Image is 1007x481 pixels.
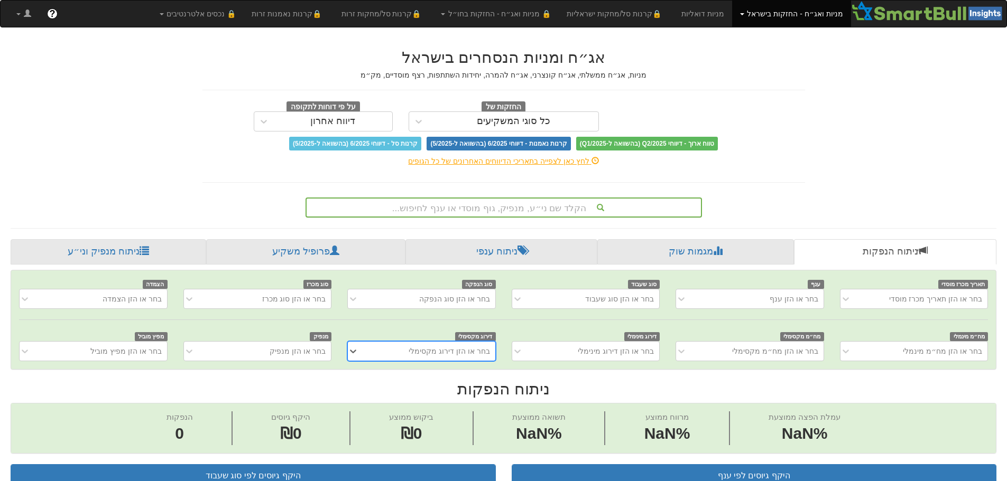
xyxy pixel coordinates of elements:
div: כל סוגי המשקיעים [477,116,550,127]
div: בחר או הזן מח״מ מינמלי [903,346,982,356]
span: NaN% [512,422,566,445]
span: ₪0 [401,425,422,442]
div: דיווח אחרון [310,116,355,127]
a: 🔒קרנות נאמנות זרות [244,1,334,27]
span: תשואה ממוצעת [512,412,566,421]
a: ? [39,1,66,27]
span: סוג מכרז [303,280,332,289]
h2: אג״ח ומניות הנסחרים בישראל [202,49,805,66]
h2: ניתוח הנפקות [11,380,996,398]
span: הצמדה [143,280,168,289]
a: 🔒קרנות סל/מחקות זרות [334,1,433,27]
div: בחר או הזן סוג שעבוד [585,294,654,304]
div: בחר או הזן ענף [770,294,818,304]
span: היקף גיוסים [271,412,310,421]
div: בחר או הזן מח״מ מקסימלי [732,346,818,356]
span: על פי דוחות לתקופה [287,101,360,113]
span: ביקוש ממוצע [389,412,433,421]
a: פרופיל משקיע [206,239,405,265]
span: ענף [808,280,824,289]
span: 0 [167,422,193,445]
span: מח״מ מינמלי [950,332,988,341]
div: בחר או הזן הצמדה [103,294,162,304]
div: הקלד שם ני״ע, מנפיק, גוף מוסדי או ענף לחיפוש... [307,199,701,216]
span: עמלת הפצה ממוצעת [769,412,840,421]
span: מנפיק [310,332,331,341]
span: NaN% [769,422,840,445]
span: סוג שעבוד [628,280,660,289]
span: החזקות של [482,101,526,113]
h5: מניות, אג״ח ממשלתי, אג״ח קונצרני, אג״ח להמרה, יחידות השתתפות, רצף מוסדיים, מק״מ [202,71,805,79]
a: מניות ואג״ח - החזקות בישראל [732,1,851,27]
a: 🔒קרנות סל/מחקות ישראליות [559,1,673,27]
div: לחץ כאן לצפייה בתאריכי הדיווחים האחרונים של כל הגופים [195,156,813,166]
span: NaN% [644,422,690,445]
span: טווח ארוך - דיווחי Q2/2025 (בהשוואה ל-Q1/2025) [576,137,718,150]
span: קרנות נאמנות - דיווחי 6/2025 (בהשוואה ל-5/2025) [427,137,570,150]
span: דירוג מינימלי [624,332,660,341]
a: 🔒 נכסים אלטרנטיבים [152,1,244,27]
span: ? [49,8,55,19]
span: ₪0 [280,425,302,442]
div: בחר או הזן תאריך מכרז מוסדי [889,294,982,304]
a: מניות דואליות [673,1,732,27]
a: ניתוח מנפיק וני״ע [11,239,206,265]
div: בחר או הזן סוג הנפקה [419,294,490,304]
span: מרווח ממוצע [645,412,689,421]
span: מפיץ מוביל [135,332,168,341]
span: דירוג מקסימלי [455,332,496,341]
span: תאריך מכרז מוסדי [938,280,988,289]
a: 🔒 מניות ואג״ח - החזקות בחו״ל [433,1,559,27]
span: הנפקות [167,412,193,421]
div: בחר או הזן מנפיק [270,346,326,356]
img: Smartbull [851,1,1006,22]
div: בחר או הזן סוג מכרז [262,294,326,304]
div: בחר או הזן מפיץ מוביל [90,346,162,356]
div: בחר או הזן דירוג מקסימלי [409,346,490,356]
a: מגמות שוק [597,239,793,265]
span: מח״מ מקסימלי [780,332,824,341]
a: ניתוח הנפקות [794,239,996,265]
div: בחר או הזן דירוג מינימלי [578,346,654,356]
span: סוג הנפקה [462,280,496,289]
a: ניתוח ענפי [405,239,597,265]
span: קרנות סל - דיווחי 6/2025 (בהשוואה ל-5/2025) [289,137,421,150]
